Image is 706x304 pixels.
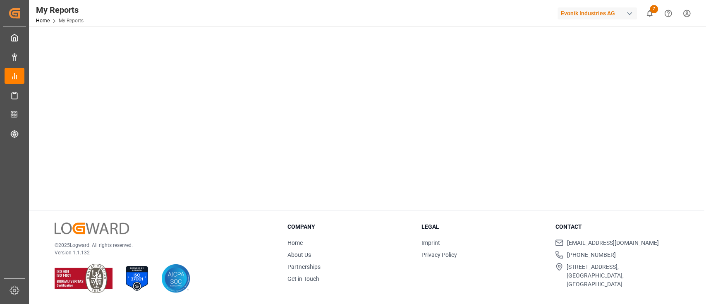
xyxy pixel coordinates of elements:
[287,275,319,282] a: Get in Touch
[421,239,440,246] a: Imprint
[659,4,677,23] button: Help Center
[287,223,411,231] h3: Company
[421,251,457,258] a: Privacy Policy
[55,249,267,256] p: Version 1.1.132
[421,223,545,231] h3: Legal
[55,264,112,293] img: ISO 9001 & ISO 14001 Certification
[287,263,321,270] a: Partnerships
[558,7,637,19] div: Evonik Industries AG
[567,251,615,259] span: [PHONE_NUMBER]
[55,242,267,249] p: © 2025 Logward. All rights reserved.
[650,5,658,13] span: 7
[122,264,151,293] img: ISO 27001 Certification
[640,4,659,23] button: show 7 new notifications
[287,239,303,246] a: Home
[567,263,679,289] span: [STREET_ADDRESS], [GEOGRAPHIC_DATA], [GEOGRAPHIC_DATA]
[558,5,640,21] button: Evonik Industries AG
[555,223,679,231] h3: Contact
[36,4,84,16] div: My Reports
[161,264,190,293] img: AICPA SOC
[287,251,311,258] a: About Us
[36,18,50,24] a: Home
[567,239,658,247] span: [EMAIL_ADDRESS][DOMAIN_NAME]
[55,223,129,235] img: Logward Logo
